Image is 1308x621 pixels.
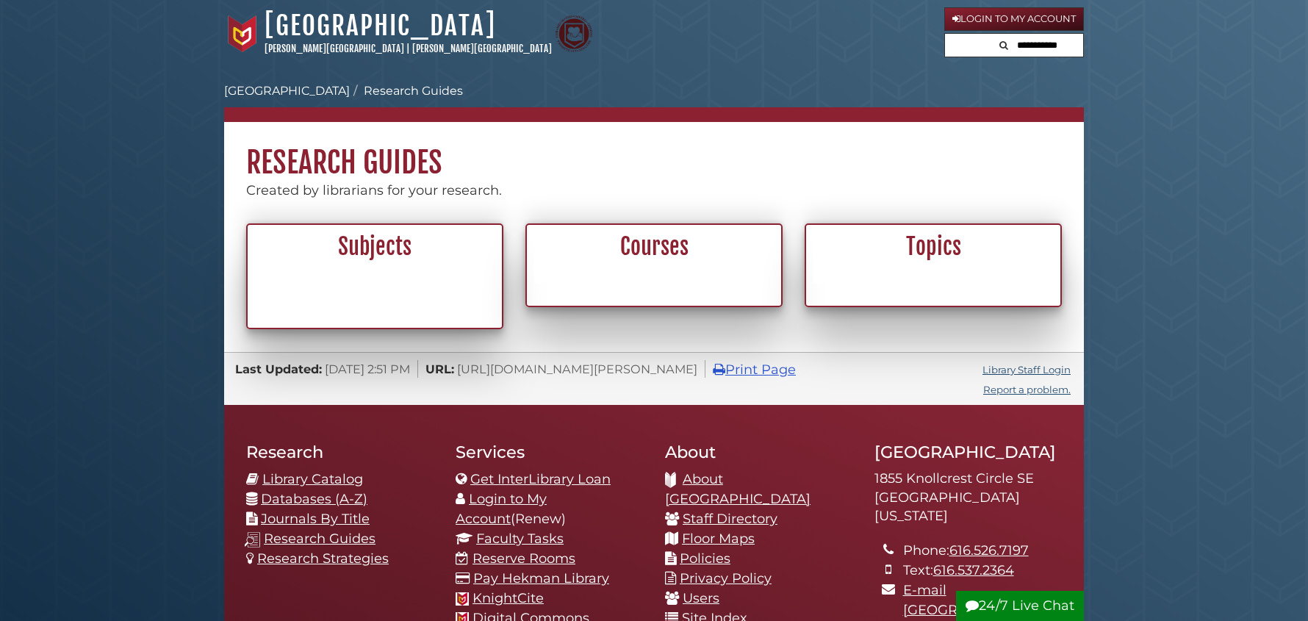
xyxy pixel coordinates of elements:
a: About [GEOGRAPHIC_DATA] [665,471,811,507]
a: KnightCite [472,590,544,606]
li: Text: [903,561,1062,581]
a: Login to My Account [456,491,547,527]
a: Library Staff Login [982,364,1071,376]
h2: Courses [535,233,773,261]
a: Research Guides [264,531,375,547]
a: 616.526.7197 [949,542,1029,559]
a: Staff Directory [683,511,777,527]
h2: Topics [814,233,1052,261]
span: | [406,43,410,54]
i: Print Page [713,363,725,376]
span: [DATE] 2:51 PM [325,362,410,376]
i: Search [999,40,1008,50]
a: Research Guides [364,84,463,98]
span: URL: [425,362,454,376]
a: Policies [680,550,730,567]
img: research-guides-icon-white_37x37.png [245,532,260,548]
h2: Subjects [256,233,494,261]
nav: breadcrumb [224,82,1084,122]
span: Created by librarians for your research. [246,182,502,198]
a: Library Catalog [262,471,363,487]
a: [GEOGRAPHIC_DATA] [265,10,496,42]
a: [GEOGRAPHIC_DATA] [224,84,350,98]
a: Floor Maps [682,531,755,547]
img: Calvin favicon logo [456,592,469,606]
a: Login to My Account [944,7,1084,31]
a: Print Page [713,362,796,378]
img: Calvin Theological Seminary [556,15,592,52]
a: Report a problem. [983,384,1071,395]
a: Faculty Tasks [476,531,564,547]
h2: About [665,442,852,462]
h2: [GEOGRAPHIC_DATA] [874,442,1062,462]
button: Search [995,34,1013,54]
a: Reserve Rooms [472,550,575,567]
li: Phone: [903,541,1062,561]
address: 1855 Knollcrest Circle SE [GEOGRAPHIC_DATA][US_STATE] [874,470,1062,526]
a: Research Strategies [257,550,389,567]
a: Get InterLibrary Loan [470,471,611,487]
a: Journals By Title [261,511,370,527]
button: 24/7 Live Chat [956,591,1084,621]
span: Last Updated: [235,362,322,376]
img: Calvin University [224,15,261,52]
a: E-mail [GEOGRAPHIC_DATA] [903,582,1049,618]
a: Privacy Policy [680,570,772,586]
li: (Renew) [456,489,643,529]
a: [PERSON_NAME][GEOGRAPHIC_DATA] [412,43,552,54]
a: Pay Hekman Library [473,570,609,586]
a: Databases (A-Z) [261,491,367,507]
h2: Services [456,442,643,462]
span: [URL][DOMAIN_NAME][PERSON_NAME] [457,362,697,376]
a: 616.537.2364 [933,562,1014,578]
h1: Research Guides [224,122,1084,181]
a: [PERSON_NAME][GEOGRAPHIC_DATA] [265,43,404,54]
a: Users [683,590,719,606]
h2: Research [246,442,434,462]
